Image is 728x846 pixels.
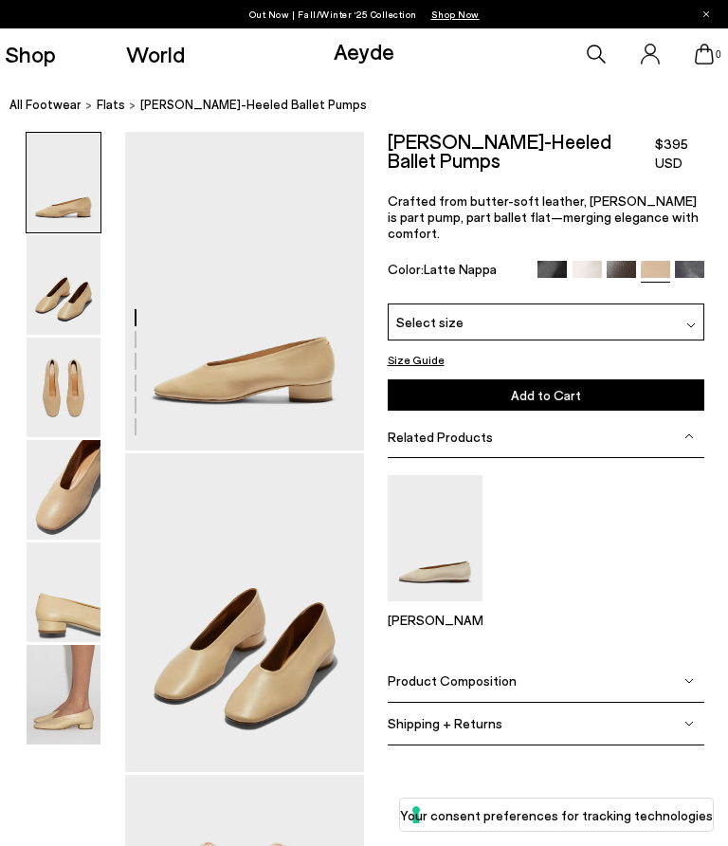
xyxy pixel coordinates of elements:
img: Delia Low-Heeled Ballet Pumps - Image 6 [27,645,100,745]
span: Related Products [388,429,493,445]
span: Latte Nappa [424,261,497,277]
img: Kirsten Ballet Flats [388,475,482,601]
nav: breadcrumb [9,80,728,132]
span: flats [97,97,125,112]
button: Size Guide [388,350,445,369]
a: Shop [5,43,56,65]
span: $395 USD [655,135,705,173]
button: Add to Cart [388,379,705,411]
p: Out Now | Fall/Winter ‘25 Collection [249,5,480,24]
img: Delia Low-Heeled Ballet Pumps - Image 2 [27,235,100,335]
button: Your consent preferences for tracking technologies [400,799,713,831]
img: Delia Low-Heeled Ballet Pumps - Image 3 [27,338,100,437]
h2: [PERSON_NAME]-Heeled Ballet Pumps [388,132,655,170]
span: Select size [396,312,464,332]
img: Delia Low-Heeled Ballet Pumps - Image 4 [27,440,100,540]
span: 0 [714,49,723,60]
a: 0 [695,44,714,64]
span: Shipping + Returns [388,715,502,731]
span: Product Composition [388,672,517,689]
a: Kirsten Ballet Flats [PERSON_NAME] [388,588,482,628]
img: Delia Low-Heeled Ballet Pumps - Image 1 [27,133,100,232]
a: All Footwear [9,95,82,115]
a: flats [97,95,125,115]
p: [PERSON_NAME] [388,612,482,628]
img: svg%3E [684,719,694,728]
img: Delia Low-Heeled Ballet Pumps - Image 5 [27,543,100,642]
img: svg%3E [684,432,694,441]
span: [PERSON_NAME]-Heeled Ballet Pumps [140,95,367,115]
a: Aeyde [334,37,394,64]
span: Add to Cart [511,387,581,403]
div: Color: [388,261,528,283]
img: svg%3E [686,321,696,330]
a: World [126,43,185,65]
label: Your consent preferences for tracking technologies [400,805,713,825]
span: Navigate to /collections/new-in [431,9,480,20]
span: Crafted from butter-soft leather, [PERSON_NAME] is part pump, part ballet flat—merging elegance w... [388,193,699,241]
img: svg%3E [684,676,694,686]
